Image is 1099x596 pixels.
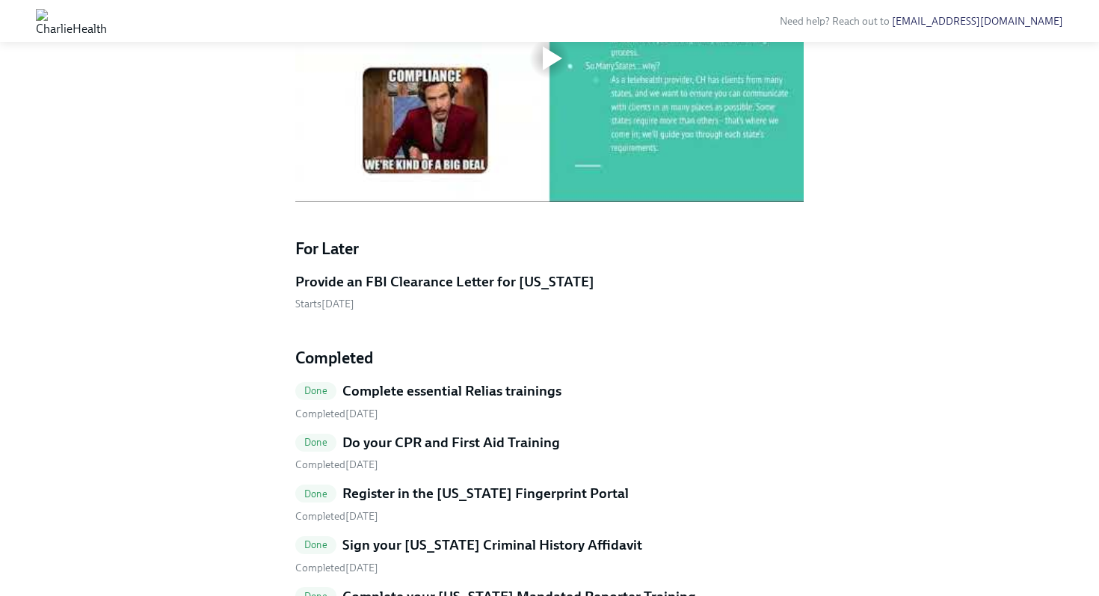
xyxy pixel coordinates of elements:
span: Friday, September 26th 2025, 2:39 pm [295,510,378,523]
span: Done [295,539,336,550]
span: Monday, October 6th 2025, 9:00 am [295,298,354,310]
h5: Provide an FBI Clearance Letter for [US_STATE] [295,272,594,292]
h5: Sign your [US_STATE] Criminal History Affidavit [342,535,642,555]
h5: Do your CPR and First Aid Training [342,433,560,452]
h4: Completed [295,347,804,369]
a: DoneDo your CPR and First Aid Training Completed[DATE] [295,433,804,473]
span: Done [295,488,336,500]
span: Need help? Reach out to [780,15,1063,28]
a: DoneRegister in the [US_STATE] Fingerprint Portal Completed[DATE] [295,484,804,523]
a: DoneComplete essential Relias trainings Completed[DATE] [295,381,804,421]
span: Friday, September 26th 2025, 2:12 pm [295,562,378,574]
a: Provide an FBI Clearance Letter for [US_STATE]Starts[DATE] [295,272,804,312]
a: DoneSign your [US_STATE] Criminal History Affidavit Completed[DATE] [295,535,804,575]
h5: Complete essential Relias trainings [342,381,561,401]
span: Friday, September 26th 2025, 2:11 pm [295,408,378,420]
a: [EMAIL_ADDRESS][DOMAIN_NAME] [892,15,1063,28]
img: CharlieHealth [36,9,107,33]
h5: Register in the [US_STATE] Fingerprint Portal [342,484,629,503]
span: Friday, September 26th 2025, 2:11 pm [295,458,378,471]
span: Done [295,437,336,448]
h4: For Later [295,238,804,260]
span: Done [295,385,336,396]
